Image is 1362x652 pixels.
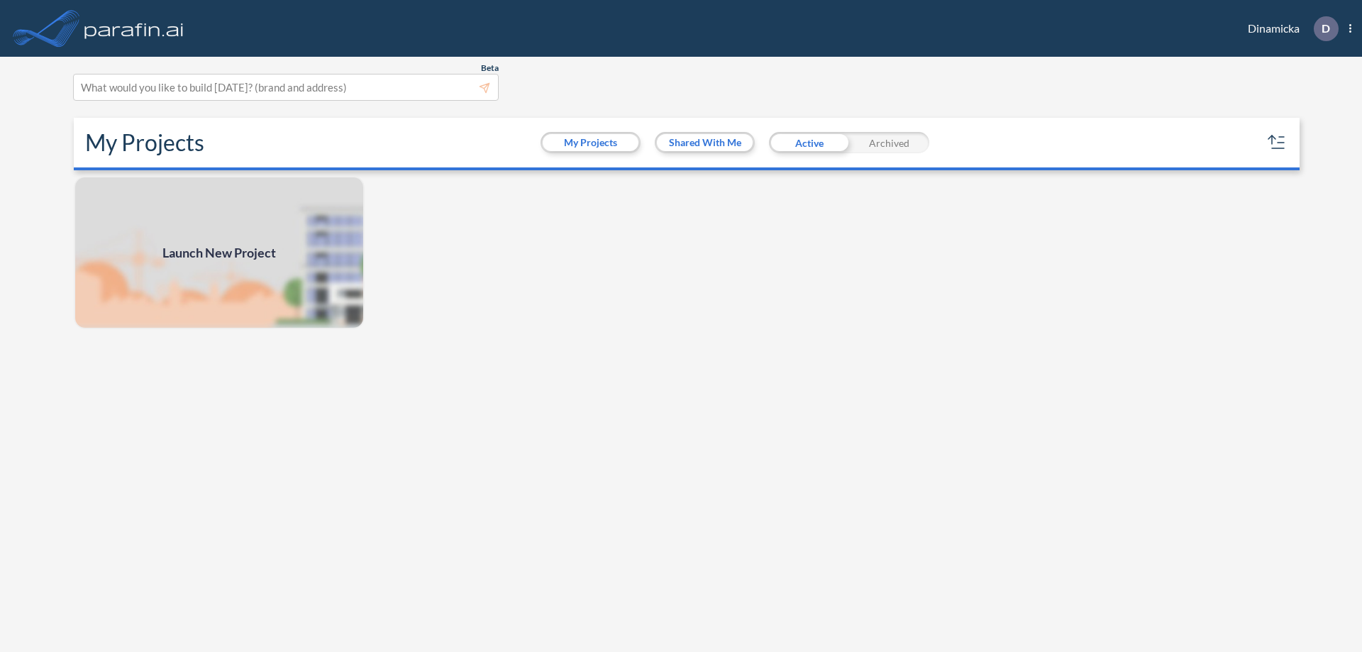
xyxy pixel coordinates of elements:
[1322,22,1330,35] p: D
[1266,131,1288,154] button: sort
[74,176,365,329] img: add
[657,134,753,151] button: Shared With Me
[849,132,929,153] div: Archived
[481,62,499,74] span: Beta
[162,243,276,263] span: Launch New Project
[82,14,187,43] img: logo
[1227,16,1351,41] div: Dinamicka
[543,134,638,151] button: My Projects
[769,132,849,153] div: Active
[74,176,365,329] a: Launch New Project
[85,129,204,156] h2: My Projects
